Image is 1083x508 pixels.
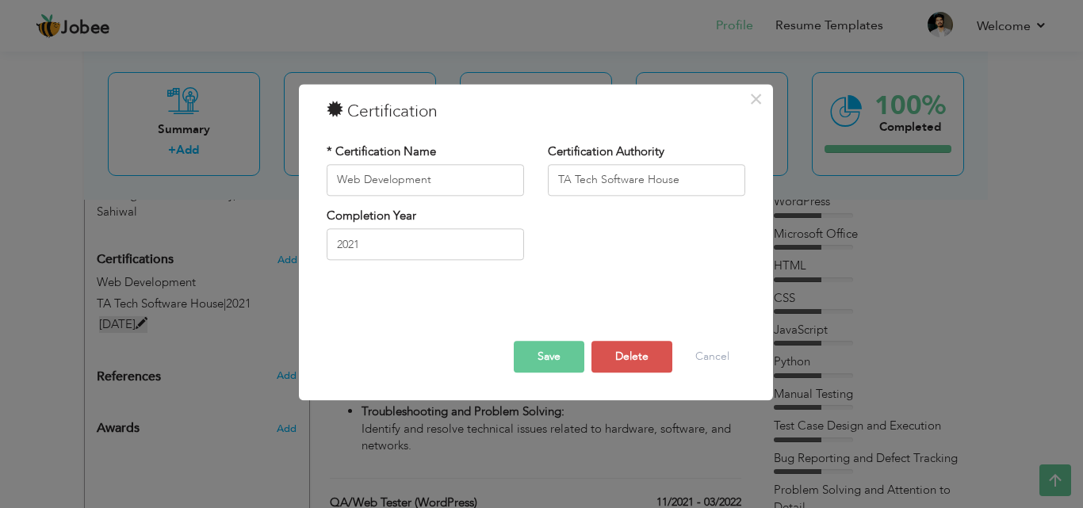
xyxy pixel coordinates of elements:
span: × [749,85,763,113]
label: Completion Year [327,208,416,224]
button: Delete [591,341,672,372]
label: Certification Authority [548,143,664,160]
label: * Certification Name [327,143,436,160]
button: Save [514,341,584,372]
button: Close [744,86,769,112]
h3: Certification [327,100,745,124]
button: Cancel [679,341,745,372]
